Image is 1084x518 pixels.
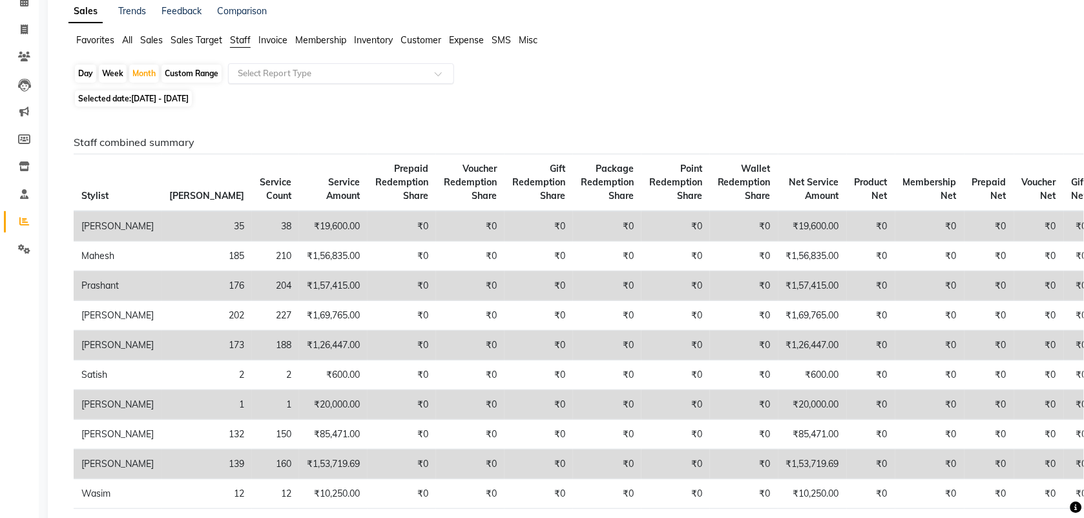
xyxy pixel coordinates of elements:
[964,331,1014,360] td: ₹0
[162,479,252,509] td: 12
[258,34,287,46] span: Invoice
[74,301,162,331] td: [PERSON_NAME]
[99,65,127,83] div: Week
[299,450,368,479] td: ₹1,53,719.69
[368,242,436,271] td: ₹0
[162,301,252,331] td: 202
[368,271,436,301] td: ₹0
[573,420,641,450] td: ₹0
[74,242,162,271] td: Mahesh
[76,34,114,46] span: Favorites
[573,390,641,420] td: ₹0
[252,301,299,331] td: 227
[368,211,436,242] td: ₹0
[122,34,132,46] span: All
[162,5,202,17] a: Feedback
[581,163,634,202] span: Package Redemption Share
[641,450,710,479] td: ₹0
[171,34,222,46] span: Sales Target
[217,5,267,17] a: Comparison
[368,479,436,509] td: ₹0
[354,34,393,46] span: Inventory
[710,242,778,271] td: ₹0
[964,479,1014,509] td: ₹0
[252,360,299,390] td: 2
[778,420,847,450] td: ₹85,471.00
[895,450,964,479] td: ₹0
[436,301,505,331] td: ₹0
[573,450,641,479] td: ₹0
[74,211,162,242] td: [PERSON_NAME]
[847,242,895,271] td: ₹0
[573,331,641,360] td: ₹0
[368,450,436,479] td: ₹0
[162,390,252,420] td: 1
[81,190,109,202] span: Stylist
[230,34,251,46] span: Staff
[299,420,368,450] td: ₹85,471.00
[436,242,505,271] td: ₹0
[641,271,710,301] td: ₹0
[641,360,710,390] td: ₹0
[789,176,839,202] span: Net Service Amount
[710,360,778,390] td: ₹0
[252,242,299,271] td: 210
[641,331,710,360] td: ₹0
[74,271,162,301] td: Prashant
[903,176,957,202] span: Membership Net
[449,34,484,46] span: Expense
[252,331,299,360] td: 188
[299,211,368,242] td: ₹19,600.00
[162,242,252,271] td: 185
[74,479,162,509] td: Wasim
[505,390,573,420] td: ₹0
[895,271,964,301] td: ₹0
[710,390,778,420] td: ₹0
[74,420,162,450] td: [PERSON_NAME]
[326,176,360,202] span: Service Amount
[252,211,299,242] td: 38
[895,420,964,450] td: ₹0
[444,163,497,202] span: Voucher Redemption Share
[895,360,964,390] td: ₹0
[299,331,368,360] td: ₹1,26,447.00
[847,450,895,479] td: ₹0
[895,479,964,509] td: ₹0
[847,301,895,331] td: ₹0
[252,420,299,450] td: 150
[74,331,162,360] td: [PERSON_NAME]
[778,331,847,360] td: ₹1,26,447.00
[573,271,641,301] td: ₹0
[710,450,778,479] td: ₹0
[641,479,710,509] td: ₹0
[778,390,847,420] td: ₹20,000.00
[299,242,368,271] td: ₹1,56,835.00
[964,360,1014,390] td: ₹0
[847,331,895,360] td: ₹0
[368,390,436,420] td: ₹0
[162,271,252,301] td: 176
[505,211,573,242] td: ₹0
[573,301,641,331] td: ₹0
[505,420,573,450] td: ₹0
[847,390,895,420] td: ₹0
[1014,271,1064,301] td: ₹0
[75,65,96,83] div: Day
[964,390,1014,420] td: ₹0
[252,450,299,479] td: 160
[1022,176,1056,202] span: Voucher Net
[710,479,778,509] td: ₹0
[1014,211,1064,242] td: ₹0
[1014,242,1064,271] td: ₹0
[964,420,1014,450] td: ₹0
[436,331,505,360] td: ₹0
[368,420,436,450] td: ₹0
[847,211,895,242] td: ₹0
[368,301,436,331] td: ₹0
[162,450,252,479] td: 139
[778,360,847,390] td: ₹600.00
[847,420,895,450] td: ₹0
[895,390,964,420] td: ₹0
[505,271,573,301] td: ₹0
[74,136,1056,149] h6: Staff combined summary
